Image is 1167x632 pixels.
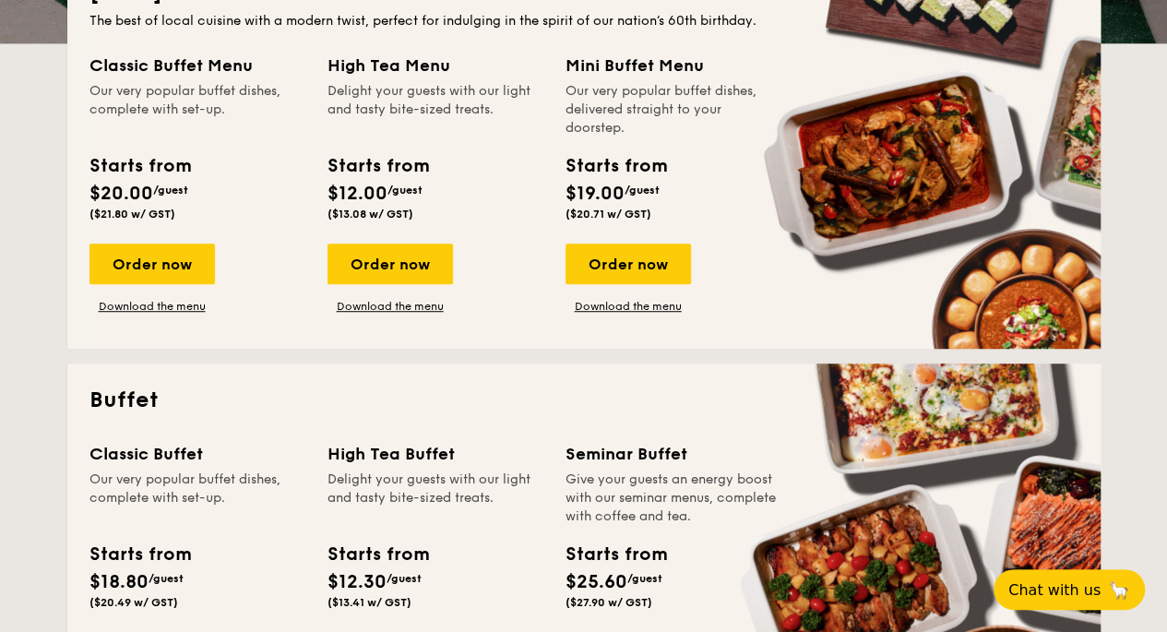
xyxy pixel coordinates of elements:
[89,82,305,137] div: Our very popular buffet dishes, complete with set-up.
[1008,581,1101,599] span: Chat with us
[89,386,1078,415] h2: Buffet
[327,244,453,284] div: Order now
[387,184,423,197] span: /guest
[1108,579,1130,601] span: 🦙
[327,152,428,180] div: Starts from
[89,12,1078,30] div: The best of local cuisine with a modern twist, perfect for indulging in the spirit of our nation’...
[566,571,627,593] span: $25.60
[566,471,781,526] div: Give your guests an energy boost with our seminar menus, complete with coffee and tea.
[89,441,305,467] div: Classic Buffet
[327,541,428,568] div: Starts from
[327,208,413,221] span: ($13.08 w/ GST)
[89,541,190,568] div: Starts from
[566,541,666,568] div: Starts from
[327,441,543,467] div: High Tea Buffet
[387,572,422,585] span: /guest
[625,184,660,197] span: /guest
[89,208,175,221] span: ($21.80 w/ GST)
[566,208,651,221] span: ($20.71 w/ GST)
[566,299,691,314] a: Download the menu
[89,571,149,593] span: $18.80
[566,596,652,609] span: ($27.90 w/ GST)
[566,152,666,180] div: Starts from
[327,471,543,526] div: Delight your guests with our light and tasty bite-sized treats.
[89,471,305,526] div: Our very popular buffet dishes, complete with set-up.
[89,53,305,78] div: Classic Buffet Menu
[89,152,190,180] div: Starts from
[566,53,781,78] div: Mini Buffet Menu
[153,184,188,197] span: /guest
[89,596,178,609] span: ($20.49 w/ GST)
[327,596,411,609] span: ($13.41 w/ GST)
[566,183,625,205] span: $19.00
[566,441,781,467] div: Seminar Buffet
[149,572,184,585] span: /guest
[994,569,1145,610] button: Chat with us🦙
[327,82,543,137] div: Delight your guests with our light and tasty bite-sized treats.
[327,53,543,78] div: High Tea Menu
[627,572,662,585] span: /guest
[89,244,215,284] div: Order now
[327,571,387,593] span: $12.30
[327,183,387,205] span: $12.00
[89,299,215,314] a: Download the menu
[566,244,691,284] div: Order now
[327,299,453,314] a: Download the menu
[89,183,153,205] span: $20.00
[566,82,781,137] div: Our very popular buffet dishes, delivered straight to your doorstep.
